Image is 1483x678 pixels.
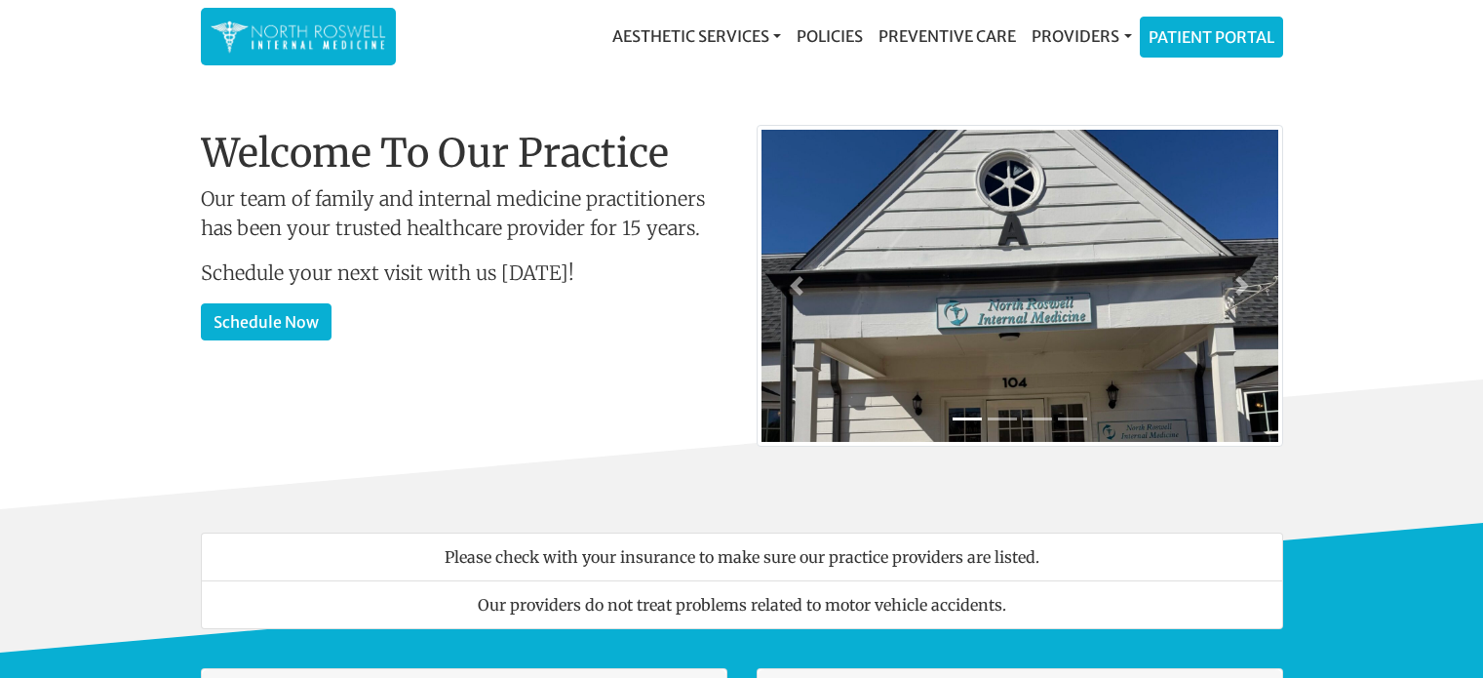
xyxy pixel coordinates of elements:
a: Aesthetic Services [605,17,789,56]
a: Preventive Care [871,17,1024,56]
a: Patient Portal [1141,18,1282,57]
img: North Roswell Internal Medicine [211,18,386,56]
h1: Welcome To Our Practice [201,130,727,177]
p: Schedule your next visit with us [DATE]! [201,259,727,288]
a: Providers [1024,17,1139,56]
li: Please check with your insurance to make sure our practice providers are listed. [201,533,1283,581]
a: Schedule Now [201,303,332,340]
a: Policies [789,17,871,56]
p: Our team of family and internal medicine practitioners has been your trusted healthcare provider ... [201,184,727,243]
li: Our providers do not treat problems related to motor vehicle accidents. [201,580,1283,629]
